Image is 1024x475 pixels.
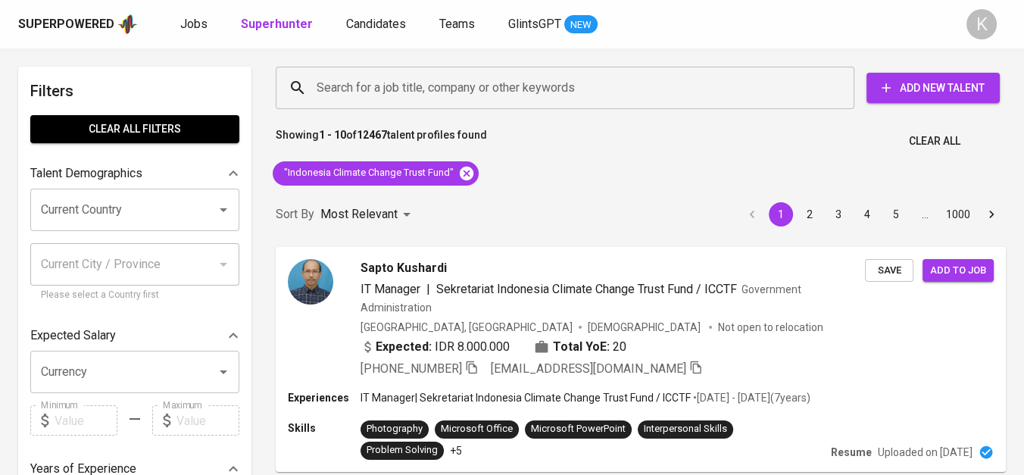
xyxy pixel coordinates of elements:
span: [EMAIL_ADDRESS][DOMAIN_NAME] [491,361,686,376]
p: Not open to relocation [718,320,823,335]
div: "Indonesia Climate Change Trust Fund" [273,161,479,186]
button: Go to page 5 [884,202,908,227]
div: Microsoft PowerPoint [531,422,626,436]
p: Uploaded on [DATE] [878,445,972,460]
input: Value [55,405,117,436]
b: 12467 [357,129,387,141]
p: +5 [450,443,462,458]
a: GlintsGPT NEW [508,15,598,34]
nav: pagination navigation [738,202,1006,227]
span: Add New Talent [879,79,988,98]
span: Clear All [909,132,960,151]
button: Go to page 1000 [941,202,975,227]
span: 20 [613,338,626,356]
a: Jobs [180,15,211,34]
span: Teams [439,17,475,31]
div: … [913,207,937,222]
div: Interpersonal Skills [644,422,727,436]
p: Skills [288,420,361,436]
span: Government Administration [361,283,801,314]
span: Jobs [180,17,208,31]
h6: Filters [30,79,239,103]
span: | [426,280,430,298]
b: Superhunter [241,17,313,31]
span: Add to job [930,262,986,280]
p: • [DATE] - [DATE] ( 7 years ) [691,390,810,405]
button: Go to page 2 [798,202,822,227]
b: 1 - 10 [319,129,346,141]
span: Save [873,262,906,280]
p: IT Manager | Sekretariat Indonesia Climate Change Trust Fund / ICCTF [361,390,691,405]
div: Microsoft Office [441,422,513,436]
button: Go to page 3 [826,202,851,227]
span: "Indonesia Climate Change Trust Fund" [273,166,463,180]
span: NEW [564,17,598,33]
p: Sort By [276,205,314,223]
b: Expected: [376,338,432,356]
button: Save [865,259,913,283]
img: 4d4c1bf0d07fef65c250c8da050ece5c.jpg [288,259,333,305]
button: Go to next page [979,202,1004,227]
div: Photography [367,422,423,436]
span: Sapto Kushardi [361,259,447,277]
img: app logo [117,13,138,36]
p: Expected Salary [30,327,116,345]
input: Value [176,405,239,436]
a: Candidates [346,15,409,34]
a: Superpoweredapp logo [18,13,138,36]
button: Open [213,361,234,383]
span: Clear All filters [42,120,227,139]
button: Clear All [903,127,966,155]
div: Talent Demographics [30,158,239,189]
a: Teams [439,15,478,34]
div: Expected Salary [30,320,239,351]
div: [GEOGRAPHIC_DATA], [GEOGRAPHIC_DATA] [361,320,573,335]
div: Superpowered [18,16,114,33]
p: Please select a Country first [41,288,229,303]
span: [DEMOGRAPHIC_DATA] [588,320,703,335]
button: Add New Talent [866,73,1000,103]
span: GlintsGPT [508,17,561,31]
button: Go to page 4 [855,202,879,227]
p: Resume [831,445,872,460]
a: Sapto KushardiIT Manager|Sekretariat Indonesia Climate Change Trust Fund / ICCTFGovernment Admini... [276,247,1006,472]
span: IT Manager [361,282,420,296]
button: Clear All filters [30,115,239,143]
span: Sekretariat Indonesia Climate Change Trust Fund / ICCTF [436,282,737,296]
p: Experiences [288,390,361,405]
span: Candidates [346,17,406,31]
b: Total YoE: [553,338,610,356]
div: Problem Solving [367,443,438,458]
button: Open [213,199,234,220]
button: page 1 [769,202,793,227]
p: Most Relevant [320,205,398,223]
p: Talent Demographics [30,164,142,183]
button: Add to job [923,259,994,283]
div: IDR 8.000.000 [361,338,510,356]
div: Most Relevant [320,201,416,229]
p: Showing of talent profiles found [276,127,487,155]
div: K [966,9,997,39]
span: [PHONE_NUMBER] [361,361,462,376]
a: Superhunter [241,15,316,34]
